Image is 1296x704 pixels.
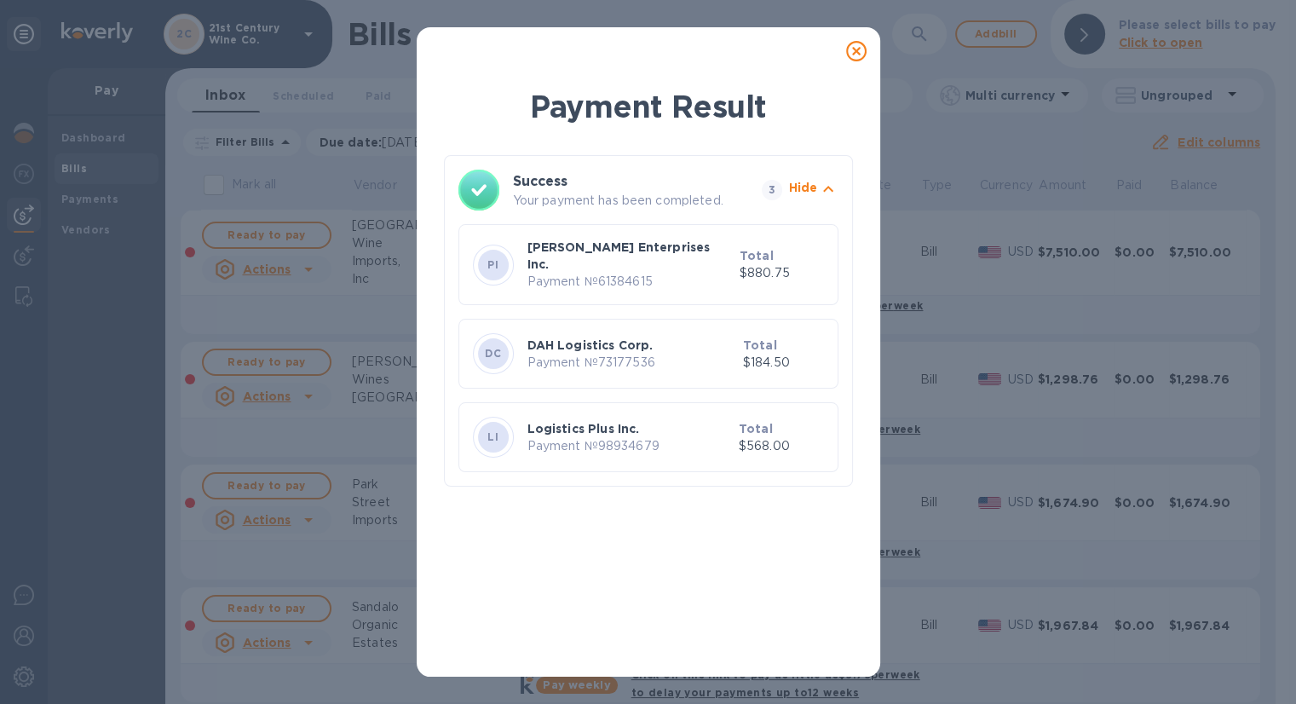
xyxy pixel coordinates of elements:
[444,85,853,128] h1: Payment Result
[527,239,733,273] p: [PERSON_NAME] Enterprises Inc.
[743,338,777,352] b: Total
[739,437,824,455] p: $568.00
[527,273,733,291] p: Payment № 61384615
[789,179,818,196] p: Hide
[487,258,498,271] b: PI
[789,179,838,202] button: Hide
[513,192,755,210] p: Your payment has been completed.
[740,249,774,263] b: Total
[740,264,824,282] p: $880.75
[485,347,501,360] b: DC
[527,337,736,354] p: DAH Logistics Corp.
[527,437,732,455] p: Payment № 98934679
[527,354,736,372] p: Payment № 73177536
[527,420,732,437] p: Logistics Plus Inc.
[743,354,824,372] p: $184.50
[487,430,498,443] b: LI
[513,171,731,192] h3: Success
[739,422,773,436] b: Total
[762,180,782,200] span: 3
